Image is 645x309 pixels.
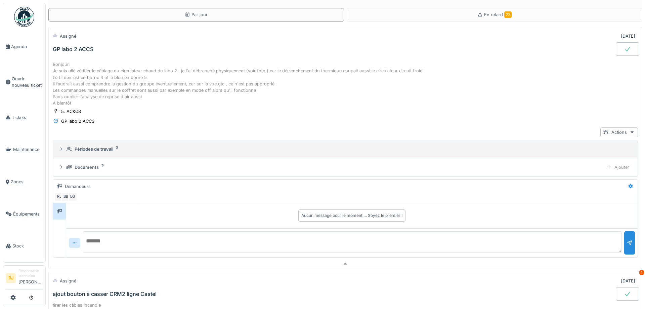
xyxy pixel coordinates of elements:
[6,273,16,283] li: RJ
[18,268,43,279] div: Responsable technicien
[603,162,632,172] div: Ajouter
[639,270,644,275] div: 1
[53,61,638,106] div: Bonjour, Je suis allé vérifier le câblage du circulateur chaud du labo 2 , je l'ai débranché phys...
[621,278,635,284] div: [DATE]
[11,179,43,185] span: Zones
[3,198,45,230] a: Équipements
[13,146,43,153] span: Maintenance
[75,164,99,170] div: Documents
[3,31,45,63] a: Agenda
[504,11,512,18] span: 23
[6,268,43,289] a: RJ Responsable technicien[PERSON_NAME]
[14,7,34,27] img: Badge_color-CXgf-gQk.svg
[3,102,45,134] a: Tickets
[621,33,635,39] div: [DATE]
[53,46,93,52] div: GP labo 2 ACCS
[13,211,43,217] span: Équipements
[75,146,113,152] div: Périodes de travail
[3,133,45,166] a: Maintenance
[56,143,635,155] summary: Périodes de travail3
[56,161,635,173] summary: Documents3Ajouter
[68,192,77,201] div: LG
[61,108,81,115] div: 5. AC&CS
[12,243,43,249] span: Stock
[18,268,43,288] li: [PERSON_NAME]
[12,76,43,88] span: Ouvrir nouveau ticket
[3,166,45,198] a: Zones
[12,114,43,121] span: Tickets
[61,192,71,201] div: BB
[185,11,208,18] div: Par jour
[60,278,76,284] div: Assigné
[54,192,64,201] div: RJ
[60,33,76,39] div: Assigné
[53,302,638,308] div: tirer les câbles incendie
[61,118,94,124] div: GP labo 2 ACCS
[301,213,402,219] div: Aucun message pour le moment … Soyez le premier !
[11,43,43,50] span: Agenda
[600,127,638,137] div: Actions
[3,230,45,262] a: Stock
[3,63,45,102] a: Ouvrir nouveau ticket
[53,291,157,297] div: ajout bouton à casser CRM2 ligne Castel
[65,183,91,190] div: Demandeurs
[484,12,512,17] span: En retard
